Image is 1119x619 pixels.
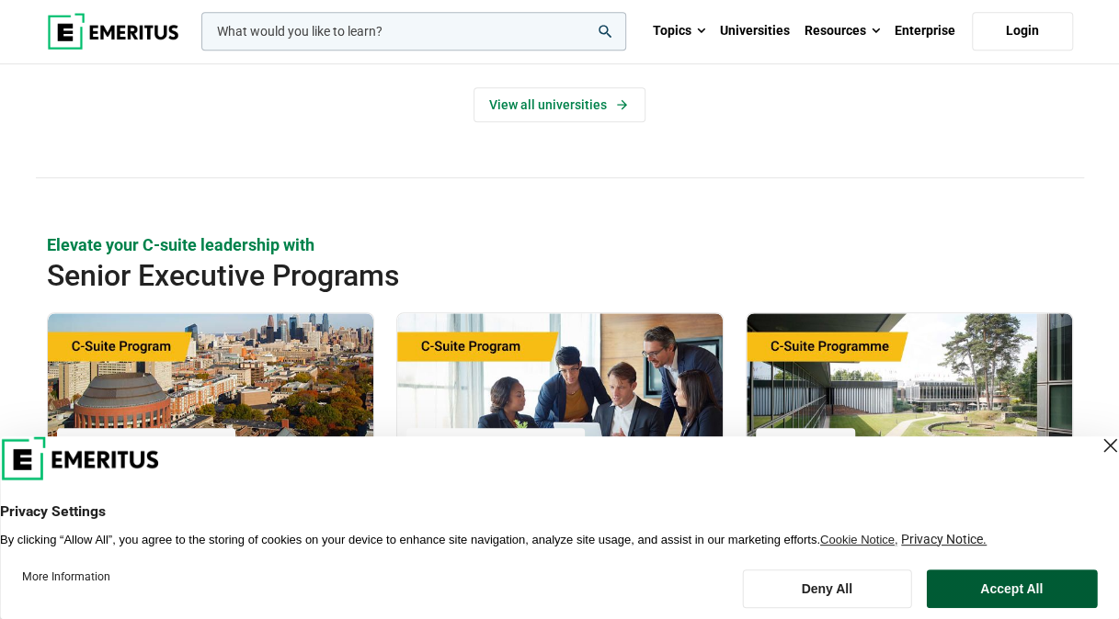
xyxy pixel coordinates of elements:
p: Elevate your C-suite leadership with [47,233,1073,256]
img: Chief Financial Officer Program | Online Finance Course [397,313,723,497]
input: woocommerce-product-search-field-0 [201,12,626,51]
a: Finance Course by Columbia Business School Executive Education - December 8, 2025 Columbia Busine... [397,313,723,613]
img: Global C-Suite Program | Online Leadership Course [48,313,373,497]
a: Leadership Course by INSEAD Executive Education - October 14, 2025 INSEAD Executive Education INS... [747,313,1072,613]
h2: Senior Executive Programs [47,257,970,294]
a: Leadership Course by Wharton Executive Education - December 17, 2025 Wharton Executive Education ... [48,313,373,613]
a: View Universities [474,87,645,122]
a: Login [972,12,1073,51]
img: Chief Strategy Officer (CSO) Programme | Online Leadership Course [747,313,1072,497]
